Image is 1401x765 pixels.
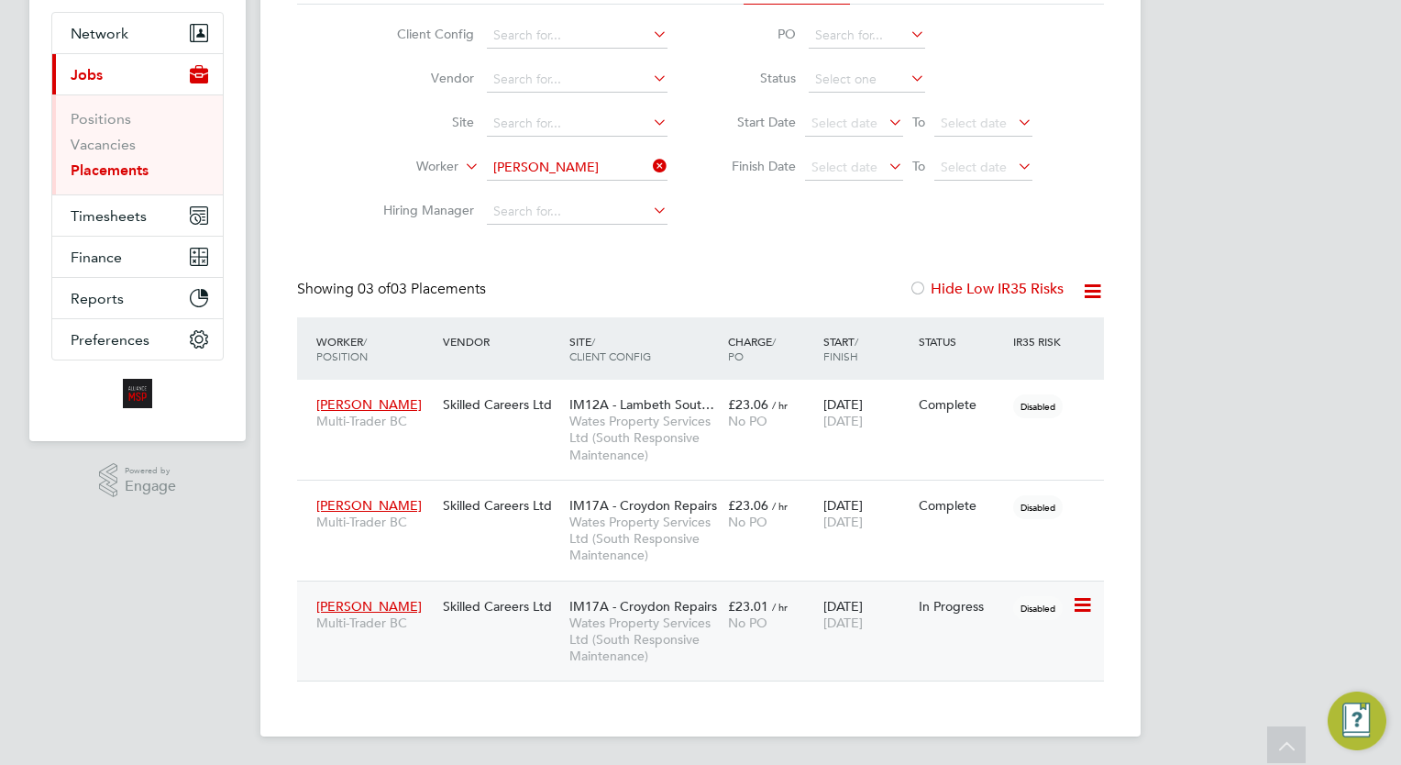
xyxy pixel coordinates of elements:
[728,396,768,413] span: £23.06
[316,396,422,413] span: [PERSON_NAME]
[713,114,796,130] label: Start Date
[728,334,776,363] span: / PO
[487,155,667,181] input: Search for...
[312,487,1104,503] a: [PERSON_NAME]Multi-Trader BCSkilled Careers LtdIM17A - Croydon RepairsWates Property Services Ltd...
[52,278,223,318] button: Reports
[569,598,717,615] span: IM17A - Croydon Repairs
[919,396,1005,413] div: Complete
[914,325,1009,358] div: Status
[1009,325,1072,358] div: IR35 Risk
[728,615,767,631] span: No PO
[569,334,651,363] span: / Client Config
[819,325,914,372] div: Start
[811,115,877,131] span: Select date
[569,396,714,413] span: IM12A - Lambeth Sout…
[52,319,223,360] button: Preferences
[487,23,667,49] input: Search for...
[52,237,223,277] button: Finance
[569,514,719,564] span: Wates Property Services Ltd (South Responsive Maintenance)
[297,280,490,299] div: Showing
[353,158,458,176] label: Worker
[941,159,1007,175] span: Select date
[71,136,136,153] a: Vacancies
[819,589,914,640] div: [DATE]
[369,70,474,86] label: Vendor
[819,387,914,438] div: [DATE]
[71,110,131,127] a: Positions
[723,325,819,372] div: Charge
[71,249,122,266] span: Finance
[1013,394,1063,418] span: Disabled
[438,488,565,523] div: Skilled Careers Ltd
[438,387,565,422] div: Skilled Careers Ltd
[316,334,368,363] span: / Position
[565,325,723,372] div: Site
[71,290,124,307] span: Reports
[728,514,767,530] span: No PO
[919,497,1005,514] div: Complete
[369,114,474,130] label: Site
[941,115,1007,131] span: Select date
[71,161,149,179] a: Placements
[369,26,474,42] label: Client Config
[316,598,422,615] span: [PERSON_NAME]
[809,67,925,93] input: Select one
[125,463,176,479] span: Powered by
[569,497,717,514] span: IM17A - Croydon Repairs
[569,413,719,463] span: Wates Property Services Ltd (South Responsive Maintenance)
[316,497,422,514] span: [PERSON_NAME]
[809,23,925,49] input: Search for...
[51,379,224,408] a: Go to home page
[316,514,434,530] span: Multi-Trader BC
[316,413,434,429] span: Multi-Trader BC
[907,110,931,134] span: To
[728,413,767,429] span: No PO
[52,195,223,236] button: Timesheets
[819,488,914,539] div: [DATE]
[369,202,474,218] label: Hiring Manager
[907,154,931,178] span: To
[728,497,768,514] span: £23.06
[713,158,796,174] label: Finish Date
[99,463,177,498] a: Powered byEngage
[713,70,796,86] label: Status
[71,25,128,42] span: Network
[919,598,1005,615] div: In Progress
[358,280,391,298] span: 03 of
[487,111,667,137] input: Search for...
[52,94,223,194] div: Jobs
[728,598,768,615] span: £23.01
[823,514,863,530] span: [DATE]
[1328,692,1386,750] button: Engage Resource Center
[316,615,434,631] span: Multi-Trader BC
[487,199,667,225] input: Search for...
[52,13,223,53] button: Network
[71,331,149,349] span: Preferences
[823,615,863,631] span: [DATE]
[909,280,1064,298] label: Hide Low IR35 Risks
[772,600,788,614] span: / hr
[823,334,858,363] span: / Finish
[71,66,103,83] span: Jobs
[823,413,863,429] span: [DATE]
[312,588,1104,604] a: [PERSON_NAME]Multi-Trader BCSkilled Careers LtdIM17A - Croydon RepairsWates Property Services Ltd...
[713,26,796,42] label: PO
[1013,495,1063,519] span: Disabled
[772,398,788,412] span: / hr
[358,280,486,298] span: 03 Placements
[438,589,565,624] div: Skilled Careers Ltd
[487,67,667,93] input: Search for...
[772,499,788,513] span: / hr
[569,615,719,665] span: Wates Property Services Ltd (South Responsive Maintenance)
[123,379,152,408] img: alliancemsp-logo-retina.png
[312,386,1104,402] a: [PERSON_NAME]Multi-Trader BCSkilled Careers LtdIM12A - Lambeth Sout…Wates Property Services Ltd (...
[811,159,877,175] span: Select date
[52,54,223,94] button: Jobs
[71,207,147,225] span: Timesheets
[312,325,438,372] div: Worker
[125,479,176,494] span: Engage
[1013,596,1063,620] span: Disabled
[438,325,565,358] div: Vendor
